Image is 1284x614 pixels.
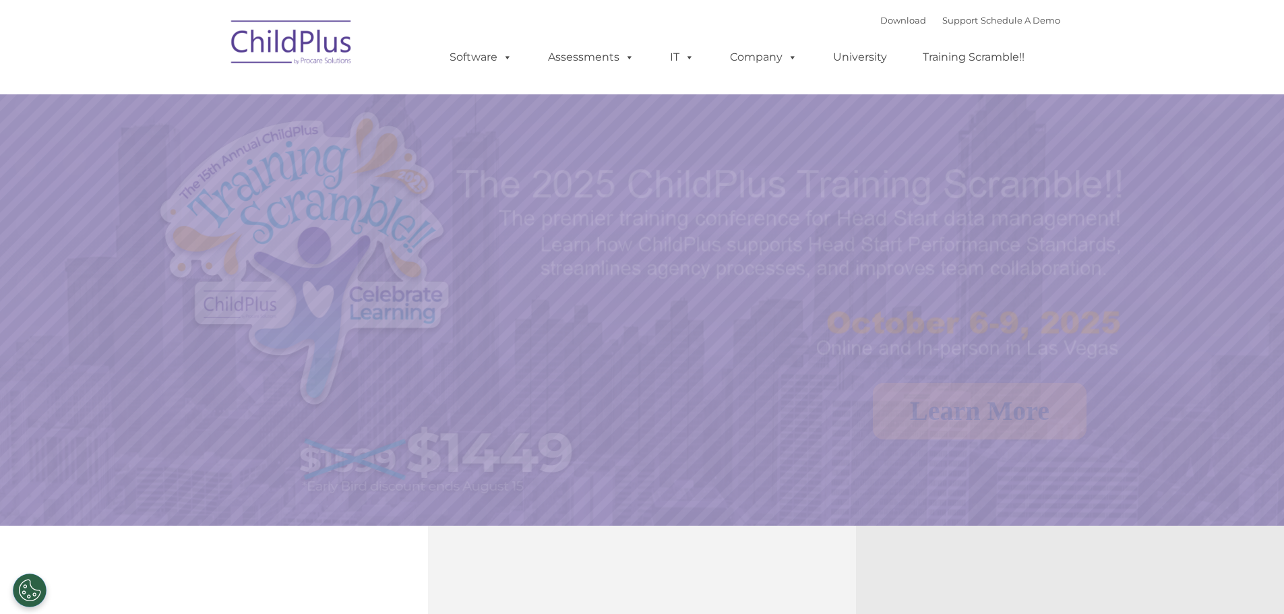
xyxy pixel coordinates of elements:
[224,11,359,78] img: ChildPlus by Procare Solutions
[880,15,1060,26] font: |
[436,44,526,71] a: Software
[656,44,708,71] a: IT
[942,15,978,26] a: Support
[716,44,811,71] a: Company
[820,44,900,71] a: University
[534,44,648,71] a: Assessments
[981,15,1060,26] a: Schedule A Demo
[880,15,926,26] a: Download
[909,44,1038,71] a: Training Scramble!!
[873,383,1087,439] a: Learn More
[13,574,47,607] button: Cookies Settings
